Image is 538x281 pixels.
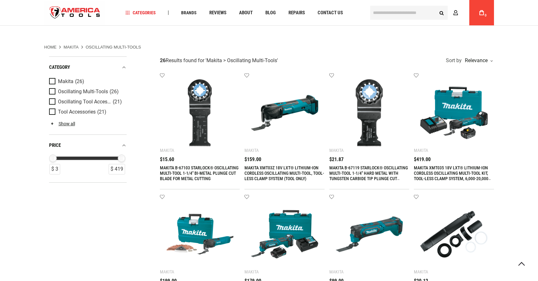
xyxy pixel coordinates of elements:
a: Home [44,44,57,50]
a: Blog [263,9,279,17]
span: Brands [181,10,197,15]
a: Contact Us [315,9,346,17]
div: Makita [329,269,344,274]
a: Reviews [206,9,229,17]
span: About [239,10,253,15]
a: Makita (26) [49,78,125,85]
a: store logo [44,1,106,25]
span: $15.60 [160,157,174,162]
img: MAKITA B-67103 STARLOCK® OSCILLATING MULTI-TOOL 1-1/4 [166,79,234,147]
div: Makita [160,148,174,153]
a: Oscillating Multi-Tools (26) [49,88,125,95]
a: About [236,9,256,17]
img: MAKITA 199624-8 OSCILLATING MULTI-TOOL DUST EXTRACTING ATTACHMENT, TM3010C [420,200,488,268]
span: Repairs [288,10,305,15]
span: (26) [110,89,119,95]
span: Blog [265,10,276,15]
span: Reviews [209,10,226,15]
strong: 26 [160,57,166,63]
span: Oscillating Multi-Tools [58,89,108,95]
div: Makita [329,148,344,153]
div: Makita [160,269,174,274]
a: Tool Accessories (21) [49,108,125,115]
span: $159.00 [244,157,261,162]
span: (21) [113,99,122,105]
a: Makita [64,44,79,50]
img: MAKITA MT01Z 12V MAX CXT® LITHIUM-ION CORDLESS OSCILLATING MULTI-TOOL (TOOL ONLY) [336,200,403,268]
img: America Tools [44,1,106,25]
img: MAKITA TM3010CX1 OSCILLATING MULTI-TOOL KIT, TOOL-LESS, 3.0 AMP, 6,000-20,000 OPM VAR. SPD., CASE [166,200,234,268]
span: (26) [75,79,84,84]
span: Categories [125,10,156,15]
div: Makita [244,269,259,274]
a: Brands [178,9,199,17]
span: $21.87 [329,157,344,162]
img: MAKITA MT01R1 12V MAX CXT® LITHIUM-ION CORDLESS OSCILLATING MULTI-TOOL KIT, 6,000-20,000 OPM, CAS... [251,200,318,268]
span: 0 [485,14,487,17]
div: category [49,63,127,72]
img: MAKITA XMT03Z 18V LXT® LITHIUM-ION CORDLESS OSCILLATING MULTI-TOOL, TOOL-LESS CLAMP SYSTEM (TOOL ... [251,79,318,147]
a: Categories [123,9,159,17]
div: Results found for ' ' [160,57,278,64]
span: (21) [97,109,106,115]
span: Oscillating Tool Accessories [58,99,111,105]
span: Makita > Oscillating Multi-Tools [206,57,277,63]
a: Oscillating Tool Accessories (21) [49,98,125,105]
div: Makita [244,148,259,153]
span: Tool Accessories [58,109,96,115]
strong: Oscillating Multi-Tools [85,45,141,49]
span: Contact Us [318,10,343,15]
div: Makita [414,269,428,274]
a: MAKITA B-67103 STARLOCK® OSCILLATING MULTI-TOOL 1-1/4" BI-METAL PLUNGE CUT BLADE FOR METAL CUTTING [160,165,238,181]
a: MAKITA XMT035 18V LXT® LITHIUM-ION CORDLESS OSCILLATING MULTI-TOOL KIT, TOOL-LESS CLAMP SYSTEM, 6... [414,165,491,186]
div: price [49,141,127,150]
a: MAKITA XMT03Z 18V LXT® LITHIUM-ION CORDLESS OSCILLATING MULTI-TOOL, TOOL-LESS CLAMP SYSTEM (TOOL ... [244,165,324,181]
div: Relevance [463,58,492,63]
div: $ 419 [109,164,125,174]
a: MAKITA B-67119 STARLOCK® OSCILLATING MULTI-TOOL 1-1/4" HARD METAL WITH TUNGSTEN CARBIDE TIP PLUNG... [329,165,408,186]
a: Show all [49,121,75,126]
span: Makita [58,79,73,84]
span: Sort by [446,58,462,63]
button: Search [436,7,448,19]
div: Product Filters [49,56,127,183]
img: MAKITA XMT035 18V LXT® LITHIUM-ION CORDLESS OSCILLATING MULTI-TOOL KIT, TOOL-LESS CLAMP SYSTEM, 6... [420,79,488,147]
img: MAKITA B-67119 STARLOCK® OSCILLATING MULTI-TOOL 1-1/4 [336,79,403,147]
span: $419.00 [414,157,431,162]
div: Makita [414,148,428,153]
div: $ 3 [49,164,60,174]
a: Repairs [286,9,308,17]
